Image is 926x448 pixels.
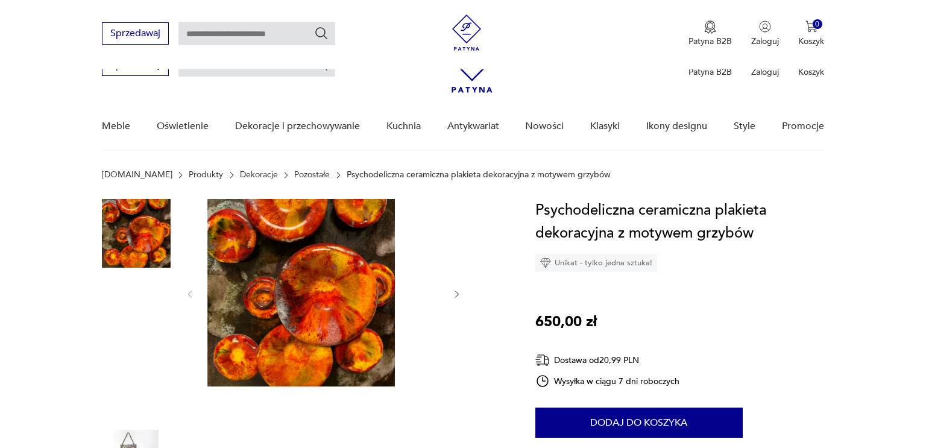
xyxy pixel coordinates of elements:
[540,257,551,268] img: Ikona diamentu
[102,199,171,268] img: Zdjęcie produktu Psychodeliczna ceramiczna plakieta dekoracyjna z motywem grzybów
[102,276,171,345] img: Zdjęcie produktu Psychodeliczna ceramiczna plakieta dekoracyjna z motywem grzybów
[535,374,680,388] div: Wysyłka w ciągu 7 dni roboczych
[813,19,823,30] div: 0
[688,36,732,47] p: Patyna B2B
[102,353,171,421] img: Zdjęcie produktu Psychodeliczna ceramiczna plakieta dekoracyjna z motywem grzybów
[751,36,779,47] p: Zaloguj
[314,26,329,40] button: Szukaj
[157,103,209,150] a: Oświetlenie
[646,103,707,150] a: Ikony designu
[688,21,732,47] a: Ikona medaluPatyna B2B
[207,199,395,386] img: Zdjęcie produktu Psychodeliczna ceramiczna plakieta dekoracyjna z motywem grzybów
[449,14,485,51] img: Patyna - sklep z meblami i dekoracjami vintage
[535,353,680,368] div: Dostawa od 20,99 PLN
[535,254,657,272] div: Unikat - tylko jedna sztuka!
[294,170,330,180] a: Pozostałe
[189,170,223,180] a: Produkty
[240,170,278,180] a: Dekoracje
[102,22,169,45] button: Sprzedawaj
[751,21,779,47] button: Zaloguj
[535,199,824,245] h1: Psychodeliczna ceramiczna plakieta dekoracyjna z motywem grzybów
[525,103,564,150] a: Nowości
[751,66,779,78] p: Zaloguj
[798,36,824,47] p: Koszyk
[102,62,169,70] a: Sprzedawaj
[102,30,169,39] a: Sprzedawaj
[102,170,172,180] a: [DOMAIN_NAME]
[759,21,771,33] img: Ikonka użytkownika
[447,103,499,150] a: Antykwariat
[535,353,550,368] img: Ikona dostawy
[688,66,732,78] p: Patyna B2B
[805,21,817,33] img: Ikona koszyka
[704,21,716,34] img: Ikona medalu
[535,311,597,333] p: 650,00 zł
[535,408,743,438] button: Dodaj do koszyka
[102,103,130,150] a: Meble
[782,103,824,150] a: Promocje
[734,103,755,150] a: Style
[347,170,611,180] p: Psychodeliczna ceramiczna plakieta dekoracyjna z motywem grzybów
[688,21,732,47] button: Patyna B2B
[235,103,360,150] a: Dekoracje i przechowywanie
[798,21,824,47] button: 0Koszyk
[590,103,620,150] a: Klasyki
[798,66,824,78] p: Koszyk
[386,103,421,150] a: Kuchnia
